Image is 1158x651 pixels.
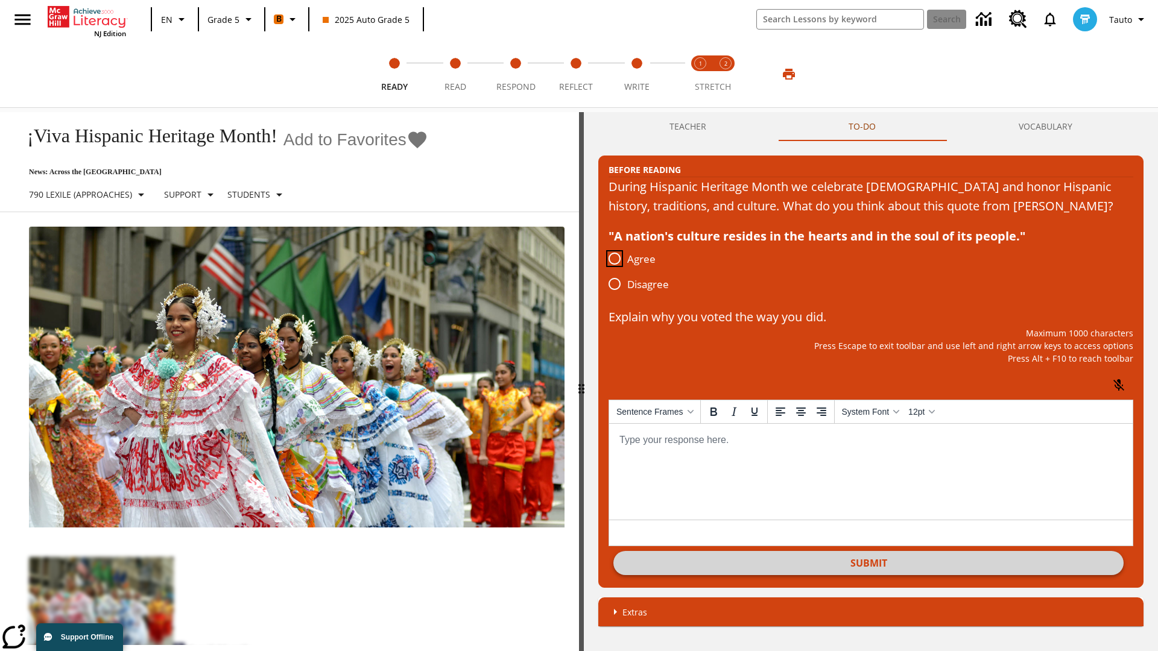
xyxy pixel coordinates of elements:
div: Home [48,4,126,38]
button: Write step 5 of 5 [602,41,672,107]
span: Tauto [1109,13,1132,26]
span: Grade 5 [207,13,239,26]
button: Sentence Frames [612,401,698,422]
span: Respond [496,81,536,92]
span: Ready [381,81,408,92]
button: Fonts [837,401,904,422]
span: Sentence Frames [616,407,683,417]
button: Reflect step 4 of 5 [541,41,611,107]
button: Italic [724,401,744,422]
button: Open side menu [5,2,40,37]
a: Data Center [969,3,1002,36]
p: Press Escape to exit toolbar and use left and right arrow keys to access options [609,339,1133,352]
span: System Font [842,407,890,417]
button: TO-DO [777,112,947,141]
span: STRETCH [695,81,731,92]
button: Align center [791,401,811,422]
button: Click to activate and allow voice recognition [1104,371,1133,400]
text: 2 [724,60,727,68]
div: activity [584,112,1158,651]
p: 790 Lexile (Approaches) [29,188,132,201]
button: Stretch Read step 1 of 2 [683,41,718,107]
button: Underline [744,401,765,422]
button: Align right [811,401,832,422]
button: Teacher [598,112,777,141]
button: Boost Class color is orange. Change class color [269,8,305,30]
button: Font sizes [903,401,939,422]
img: avatar image [1073,7,1097,31]
button: Language: EN, Select a language [156,8,194,30]
span: 12pt [908,407,925,417]
p: News: Across the [GEOGRAPHIC_DATA] [14,168,428,177]
button: Respond step 3 of 5 [481,41,551,107]
span: Disagree [627,277,669,292]
div: Instructional Panel Tabs [598,112,1144,141]
img: A photograph of Hispanic women participating in a parade celebrating Hispanic culture. The women ... [29,227,565,528]
button: VOCABULARY [948,112,1144,141]
span: Add to Favorites [283,130,407,149]
span: Agree [627,251,656,267]
button: Print [770,63,808,85]
div: Extras [598,597,1144,626]
p: Press Alt + F10 to reach toolbar [609,352,1133,365]
span: Reflect [559,81,593,92]
button: Scaffolds, Support [159,184,223,206]
h1: ¡Viva Hispanic Heritage Month! [14,125,277,147]
p: Students [227,188,270,201]
p: Explain why you voted the way you did. [609,307,1133,327]
button: Add to Favorites - ¡Viva Hispanic Heritage Month! [283,129,428,150]
span: Write [624,81,650,92]
button: Stretch Respond step 2 of 2 [708,41,743,107]
text: 1 [699,60,702,68]
button: Grade: Grade 5, Select a grade [203,8,261,30]
span: EN [161,13,172,26]
div: poll [609,246,679,297]
button: Ready step 1 of 5 [359,41,429,107]
input: search field [757,10,923,29]
div: During Hispanic Heritage Month we celebrate [DEMOGRAPHIC_DATA] and honor Hispanic history, tradit... [609,177,1133,216]
span: NJ Edition [94,29,126,38]
p: Maximum 1000 characters [609,327,1133,339]
button: Align left [770,401,791,422]
p: Extras [622,606,647,618]
button: Read step 2 of 5 [420,41,490,107]
span: 2025 Auto Grade 5 [323,13,410,26]
button: Select a new avatar [1066,4,1104,35]
iframe: Reach text area [609,424,1133,520]
a: Resource Center, Will open in new tab [1002,3,1034,36]
div: "A nation's culture resides in the hearts and in the soul of its people." [609,227,1133,246]
button: Bold [703,401,724,422]
button: Submit [613,551,1124,575]
p: Support [164,188,201,201]
button: Select Student [223,184,291,206]
span: Read [445,81,466,92]
button: Select Lexile, 790 Lexile (Approaches) [24,184,153,206]
div: Press Enter or Spacebar and then press right and left arrow keys to move the slider [579,112,584,651]
span: B [276,11,282,27]
h2: Before Reading [609,163,681,177]
button: Profile/Settings [1104,8,1153,30]
span: Support Offline [61,633,113,641]
button: Support Offline [36,623,123,651]
a: Notifications [1034,4,1066,35]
